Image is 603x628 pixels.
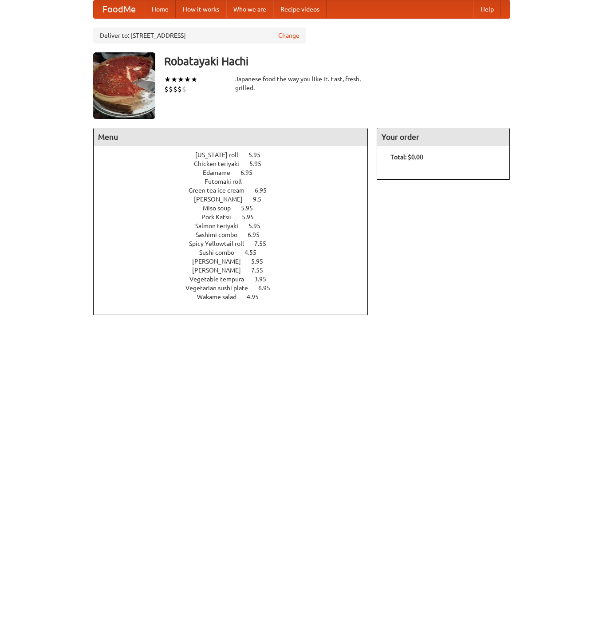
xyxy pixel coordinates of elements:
[164,75,171,84] li: ★
[195,222,277,229] a: Salmon teriyaki 5.95
[248,222,269,229] span: 5.95
[203,205,240,212] span: Miso soup
[203,169,239,176] span: Edamame
[249,160,270,167] span: 5.95
[177,75,184,84] li: ★
[194,196,252,203] span: [PERSON_NAME]
[242,213,263,221] span: 5.95
[247,293,268,300] span: 4.95
[195,151,247,158] span: [US_STATE] roll
[189,187,253,194] span: Green tea ice cream
[205,178,267,185] a: Futomaki roll
[93,28,306,43] div: Deliver to: [STREET_ADDRESS]
[194,196,278,203] a: [PERSON_NAME] 9.5
[196,231,276,238] a: Sashimi combo 6.95
[192,258,280,265] a: [PERSON_NAME] 5.95
[185,284,287,292] a: Vegetarian sushi plate 6.95
[182,84,186,94] li: $
[189,240,253,247] span: Spicy Yellowtail roll
[473,0,501,18] a: Help
[197,293,245,300] span: Wakame salad
[254,276,275,283] span: 3.95
[226,0,273,18] a: Who we are
[173,84,177,94] li: $
[171,75,177,84] li: ★
[194,160,278,167] a: Chicken teriyaki 5.95
[194,160,248,167] span: Chicken teriyaki
[258,284,279,292] span: 6.95
[94,0,145,18] a: FoodMe
[192,267,250,274] span: [PERSON_NAME]
[184,75,191,84] li: ★
[93,52,155,119] img: angular.jpg
[176,0,226,18] a: How it works
[390,154,423,161] b: Total: $0.00
[164,84,169,94] li: $
[145,0,176,18] a: Home
[201,213,240,221] span: Pork Katsu
[203,169,269,176] a: Edamame 6.95
[185,284,257,292] span: Vegetarian sushi plate
[195,151,277,158] a: [US_STATE] roll 5.95
[241,205,262,212] span: 5.95
[203,205,269,212] a: Miso soup 5.95
[189,240,283,247] a: Spicy Yellowtail roll 7.55
[189,276,253,283] span: Vegetable tempura
[273,0,327,18] a: Recipe videos
[192,258,250,265] span: [PERSON_NAME]
[248,151,269,158] span: 5.95
[278,31,300,40] a: Change
[254,240,275,247] span: 7.55
[255,187,276,194] span: 6.95
[189,187,283,194] a: Green tea ice cream 6.95
[199,249,243,256] span: Sushi combo
[191,75,197,84] li: ★
[205,178,251,185] span: Futomaki roll
[192,267,280,274] a: [PERSON_NAME] 7.55
[196,231,246,238] span: Sashimi combo
[244,249,265,256] span: 4.55
[94,128,368,146] h4: Menu
[197,293,275,300] a: Wakame salad 4.95
[201,213,270,221] a: Pork Katsu 5.95
[248,231,268,238] span: 6.95
[189,276,283,283] a: Vegetable tempura 3.95
[240,169,261,176] span: 6.95
[251,267,272,274] span: 7.55
[169,84,173,94] li: $
[199,249,273,256] a: Sushi combo 4.55
[195,222,247,229] span: Salmon teriyaki
[235,75,368,92] div: Japanese food the way you like it. Fast, fresh, grilled.
[164,52,510,70] h3: Robatayaki Hachi
[253,196,270,203] span: 9.5
[251,258,272,265] span: 5.95
[377,128,509,146] h4: Your order
[177,84,182,94] li: $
